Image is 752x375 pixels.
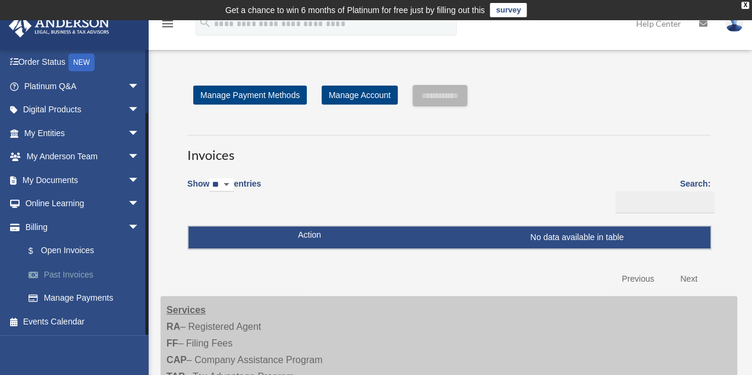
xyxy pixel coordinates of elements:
[128,168,152,193] span: arrow_drop_down
[166,355,187,365] strong: CAP
[17,286,158,310] a: Manage Payments
[490,3,527,17] a: survey
[225,3,485,17] div: Get a chance to win 6 months of Platinum for free just by filling out this
[68,53,95,71] div: NEW
[128,192,152,216] span: arrow_drop_down
[128,215,152,240] span: arrow_drop_down
[166,305,206,315] strong: Services
[322,86,398,105] a: Manage Account
[17,263,158,286] a: Past Invoices
[187,135,710,165] h3: Invoices
[187,177,261,204] label: Show entries
[128,121,152,146] span: arrow_drop_down
[166,322,180,332] strong: RA
[741,2,749,9] div: close
[209,178,234,192] select: Showentries
[611,177,710,213] label: Search:
[613,267,663,291] a: Previous
[8,121,158,145] a: My Entitiesarrow_drop_down
[193,86,307,105] a: Manage Payment Methods
[8,98,158,122] a: Digital Productsarrow_drop_down
[128,145,152,169] span: arrow_drop_down
[671,267,706,291] a: Next
[5,14,113,37] img: Anderson Advisors Platinum Portal
[17,239,152,263] a: $Open Invoices
[615,191,715,214] input: Search:
[199,16,212,29] i: search
[128,98,152,122] span: arrow_drop_down
[161,21,175,31] a: menu
[188,226,710,249] td: No data available in table
[725,15,743,32] img: User Pic
[128,74,152,99] span: arrow_drop_down
[35,244,41,259] span: $
[8,74,158,98] a: Platinum Q&Aarrow_drop_down
[166,338,178,348] strong: FF
[8,51,158,75] a: Order StatusNEW
[8,145,158,169] a: My Anderson Teamarrow_drop_down
[8,215,158,239] a: Billingarrow_drop_down
[8,168,158,192] a: My Documentsarrow_drop_down
[8,310,158,333] a: Events Calendar
[8,192,158,216] a: Online Learningarrow_drop_down
[161,17,175,31] i: menu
